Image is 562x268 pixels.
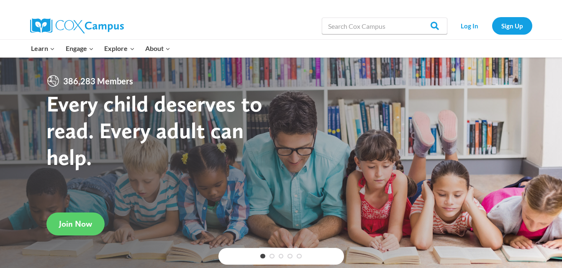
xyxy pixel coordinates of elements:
input: Search Cox Campus [322,18,447,34]
strong: Every child deserves to read. Every adult can help. [46,90,262,170]
a: Log In [452,17,488,34]
nav: Secondary Navigation [452,17,532,34]
a: 1 [260,254,265,259]
span: Engage [66,43,94,54]
span: Explore [104,43,134,54]
a: Join Now [46,212,105,235]
a: Sign Up [492,17,532,34]
a: 3 [279,254,284,259]
span: About [145,43,170,54]
img: Cox Campus [30,18,124,33]
span: 386,283 Members [60,74,136,88]
nav: Primary Navigation [26,40,176,57]
a: 4 [287,254,293,259]
span: Join Now [59,219,92,229]
a: 5 [297,254,302,259]
span: Learn [31,43,55,54]
a: 2 [269,254,275,259]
